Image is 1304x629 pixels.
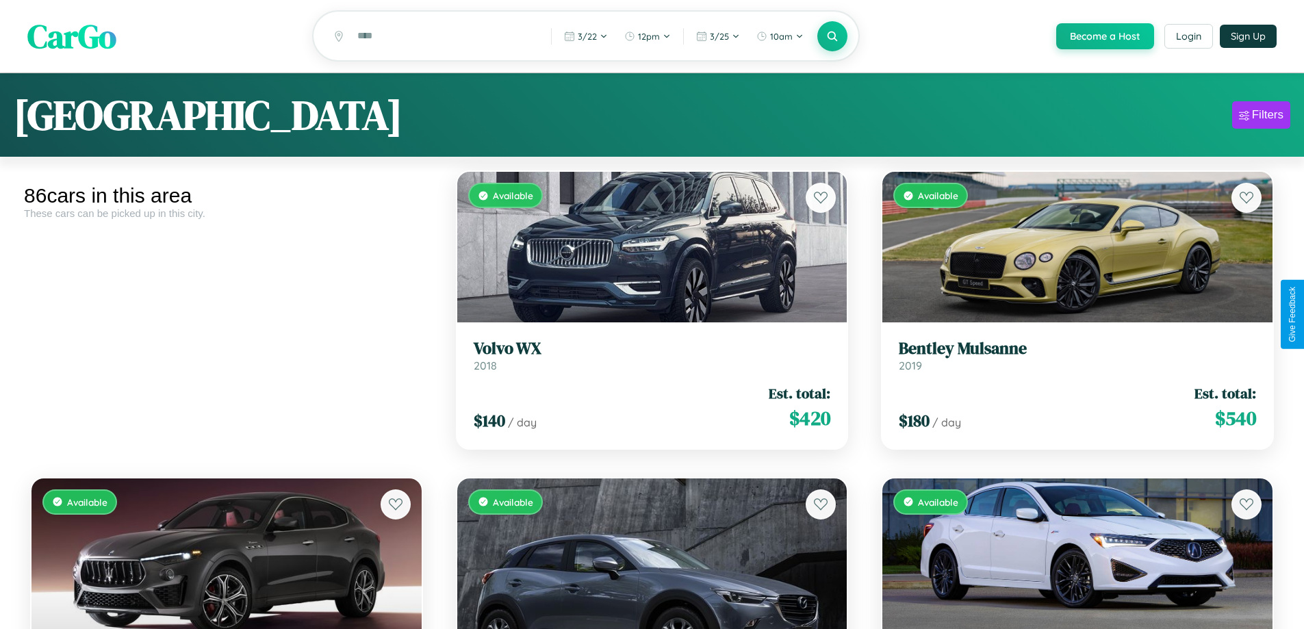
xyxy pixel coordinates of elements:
span: Est. total: [1194,383,1256,403]
span: Available [67,496,107,508]
button: Login [1164,24,1213,49]
h3: Bentley Mulsanne [899,339,1256,359]
span: 3 / 25 [710,31,729,42]
button: Filters [1232,101,1290,129]
span: Available [918,190,958,201]
span: Available [493,496,533,508]
button: 3/25 [689,25,747,47]
span: $ 540 [1215,405,1256,432]
a: Volvo WX2018 [474,339,831,372]
a: Bentley Mulsanne2019 [899,339,1256,372]
span: 2018 [474,359,497,372]
h1: [GEOGRAPHIC_DATA] [14,87,402,143]
div: Filters [1252,108,1283,122]
button: 3/22 [557,25,615,47]
h3: Volvo WX [474,339,831,359]
span: 3 / 22 [578,31,597,42]
span: $ 180 [899,409,930,432]
span: Est. total: [769,383,830,403]
span: 12pm [638,31,660,42]
button: Sign Up [1220,25,1277,48]
div: Give Feedback [1288,287,1297,342]
span: Available [493,190,533,201]
span: $ 140 [474,409,505,432]
span: / day [932,415,961,429]
button: Become a Host [1056,23,1154,49]
div: These cars can be picked up in this city. [24,207,429,219]
div: 86 cars in this area [24,184,429,207]
button: 12pm [617,25,678,47]
span: CarGo [27,14,116,59]
span: Available [918,496,958,508]
span: $ 420 [789,405,830,432]
span: 2019 [899,359,922,372]
button: 10am [750,25,810,47]
span: 10am [770,31,793,42]
span: / day [508,415,537,429]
